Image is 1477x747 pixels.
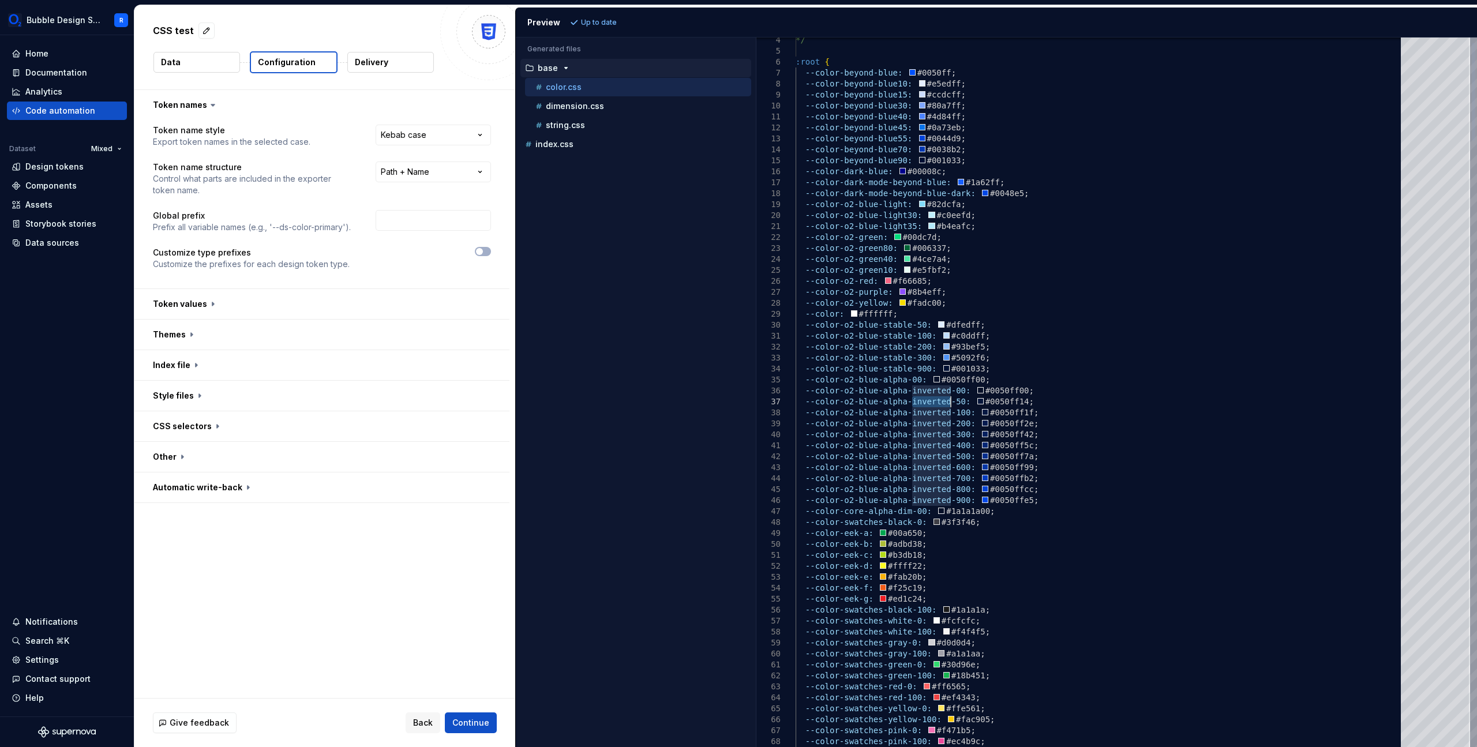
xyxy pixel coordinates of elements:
div: 15 [756,155,781,166]
div: 42 [756,451,781,462]
span: #0050ff [917,68,951,77]
span: #adbd38 [888,539,922,549]
div: 10 [756,100,781,111]
div: Notifications [25,616,78,628]
span: #0038b2 [927,145,961,154]
span: --color-o2-green40: [805,254,897,264]
div: 56 [756,605,781,615]
div: Data sources [25,237,79,249]
span: --color-o2-green80: [805,243,897,253]
span: { [824,57,829,66]
span: --color-beyond-blue15: [805,90,912,99]
button: Search ⌘K [7,632,127,650]
span: ; [1029,386,1033,395]
div: 41 [756,440,781,451]
p: Configuration [258,57,316,68]
div: 32 [756,341,781,352]
div: 20 [756,210,781,221]
span: ; [946,254,951,264]
div: 39 [756,418,781,429]
button: Configuration [250,51,338,73]
span: #18b451 [951,671,985,680]
span: --color-o2-blue-alpha-00: [805,375,927,384]
span: ; [961,79,965,88]
span: #ccdcff [927,90,961,99]
span: ; [961,134,965,143]
span: #f4f4f5 [951,627,985,636]
span: ; [985,671,989,680]
button: dimension.css [525,100,751,112]
a: Analytics [7,82,127,101]
div: 16 [756,166,781,177]
div: 33 [756,352,781,363]
span: --color-o2-green10: [805,265,897,275]
div: 7 [756,67,781,78]
span: #5092f6 [951,353,985,362]
span: --color-swatches-green-0: [805,660,927,669]
a: Documentation [7,63,127,82]
button: Back [406,712,440,733]
span: --color-o2-blue-alpha-inverted-00: [805,386,970,395]
span: #0044d9 [927,134,961,143]
span: --color-o2-blue-alpha-inverted-100: [805,408,975,417]
span: ; [1033,430,1038,439]
div: 21 [756,221,781,232]
span: #93bef5 [951,342,985,351]
span: ; [927,276,931,286]
div: Preview [527,17,560,28]
span: --color-eek-c: [805,550,873,560]
div: Contact support [25,673,91,685]
div: Design tokens [25,161,84,172]
span: #0050ff00 [941,375,985,384]
button: color.css [525,81,751,93]
span: #001033 [951,364,985,373]
div: Code automation [25,105,95,117]
button: Delivery [347,52,434,73]
span: --color-beyond-blue45: [805,123,912,132]
span: ; [961,156,965,165]
div: 49 [756,528,781,539]
div: 40 [756,429,781,440]
span: --color-o2-red: [805,276,878,286]
span: #1a1a1a00 [946,506,990,516]
p: Token name style [153,125,310,136]
span: #001033 [927,156,961,165]
div: 48 [756,517,781,528]
button: Continue [445,712,497,733]
span: --color: [805,309,844,318]
div: 35 [756,374,781,385]
p: Export token names in the selected case. [153,136,310,148]
a: Components [7,177,127,195]
span: #d0d0d4 [936,638,970,647]
span: --color-o2-blue-stable-900: [805,364,936,373]
span: ; [970,222,975,231]
div: 60 [756,648,781,659]
span: --color-swatches-black-0: [805,517,927,527]
p: Customize type prefixes [153,247,350,258]
span: #006337 [912,243,946,253]
div: 47 [756,506,781,517]
span: ; [922,550,927,560]
div: 6 [756,57,781,67]
button: Bubble Design SystemR [2,7,132,32]
div: Analytics [25,86,62,97]
div: 52 [756,561,781,572]
div: 54 [756,583,781,594]
span: Mixed [91,144,113,153]
div: Bubble Design System [27,14,100,26]
span: ; [941,287,946,296]
span: ; [922,572,927,581]
span: --color-o2-blue-stable-200: [805,342,936,351]
span: ; [1033,452,1038,461]
a: Assets [7,196,127,214]
div: 28 [756,298,781,309]
div: Storybook stories [25,218,96,230]
p: dimension.css [546,102,604,111]
p: Up to date [581,18,617,27]
div: 8 [756,78,781,89]
span: --color-eek-g: [805,594,873,603]
span: ; [922,594,927,603]
span: Give feedback [170,717,229,729]
div: 5 [756,46,781,57]
span: #f25c19 [888,583,922,592]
